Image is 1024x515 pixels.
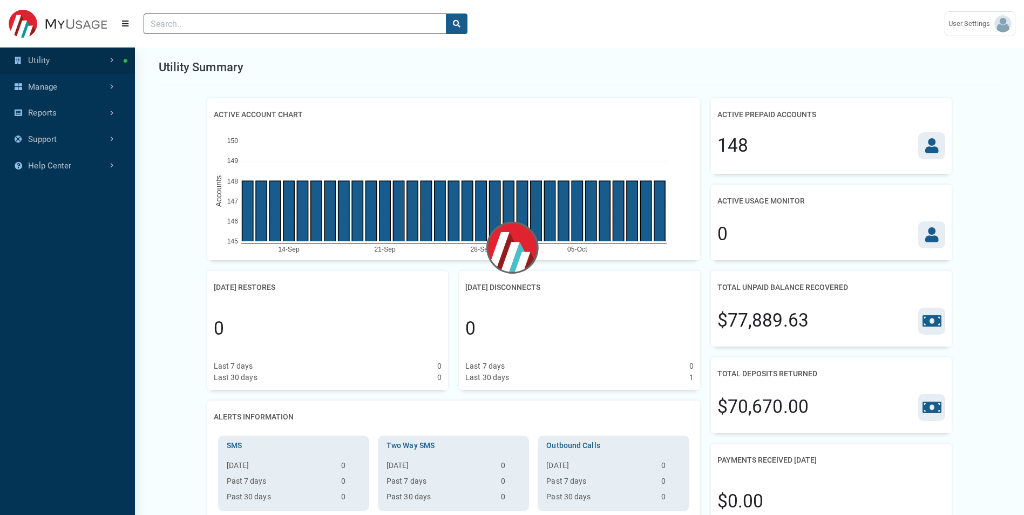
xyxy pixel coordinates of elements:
[116,14,135,33] button: Menu
[717,450,817,470] h2: Payments Received [DATE]
[497,476,525,491] td: 0
[717,488,764,515] div: $0.00
[717,364,817,384] h2: Total Deposits Returned
[214,315,224,342] div: 0
[717,277,848,297] h2: Total Unpaid Balance Recovered
[657,491,685,507] td: 0
[717,307,809,334] div: $77,889.63
[948,18,994,29] span: User Settings
[717,221,728,248] div: 0
[214,372,257,383] div: Last 30 days
[717,105,816,125] h2: Active Prepaid Accounts
[542,440,684,451] h3: Outbound Calls
[214,277,275,297] h2: [DATE] Restores
[465,361,505,372] div: Last 7 days
[382,460,497,476] th: [DATE]
[945,11,1015,36] a: User Settings
[382,440,525,451] h3: Two Way SMS
[337,460,365,476] td: 0
[222,460,337,476] th: [DATE]
[717,132,748,159] div: 148
[222,491,337,507] th: Past 30 days
[337,491,365,507] td: 0
[542,491,656,507] th: Past 30 days
[446,13,467,34] button: search
[214,361,253,372] div: Last 7 days
[657,476,685,491] td: 0
[689,361,694,372] div: 0
[437,372,442,383] div: 0
[717,394,809,421] div: $70,670.00
[426,171,599,344] img: loader
[689,372,694,383] div: 1
[222,440,365,451] h3: SMS
[437,361,442,372] div: 0
[337,476,365,491] td: 0
[214,407,294,427] h2: Alerts Information
[214,105,303,125] h2: Active Account Chart
[9,10,107,38] img: ESITESTV3 Logo
[222,476,337,491] th: Past 7 days
[717,191,805,211] h2: Active Usage Monitor
[542,476,656,491] th: Past 7 days
[542,460,656,476] th: [DATE]
[465,372,509,383] div: Last 30 days
[497,491,525,507] td: 0
[159,58,244,76] h1: Utility Summary
[657,460,685,476] td: 0
[382,491,497,507] th: Past 30 days
[382,476,497,491] th: Past 7 days
[497,460,525,476] td: 0
[144,13,446,34] input: Search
